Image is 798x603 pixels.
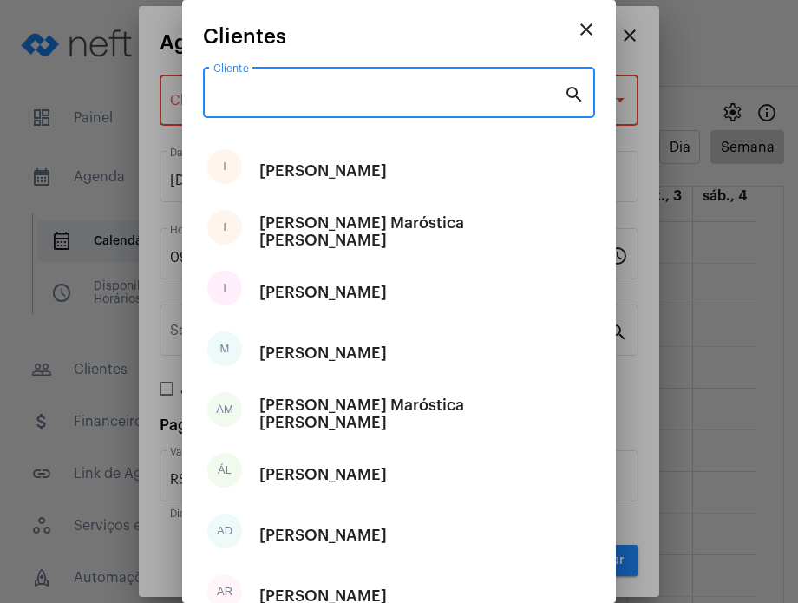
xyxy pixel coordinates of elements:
[207,149,242,184] div: I
[259,145,387,197] div: [PERSON_NAME]
[213,88,564,104] input: Pesquisar cliente
[207,514,242,548] div: AD
[576,19,597,40] mat-icon: close
[259,266,387,318] div: [PERSON_NAME]
[207,271,242,305] div: I
[259,327,387,379] div: [PERSON_NAME]
[259,509,387,561] div: [PERSON_NAME]
[207,392,242,427] div: AM
[259,449,387,501] div: [PERSON_NAME]
[259,388,591,440] div: [PERSON_NAME] Maróstica [PERSON_NAME]
[203,25,286,48] span: Clientes
[564,83,585,104] mat-icon: search
[207,453,242,488] div: ÁL
[207,210,242,245] div: I
[259,206,591,258] div: [PERSON_NAME] Maróstica [PERSON_NAME]
[207,331,242,366] div: M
